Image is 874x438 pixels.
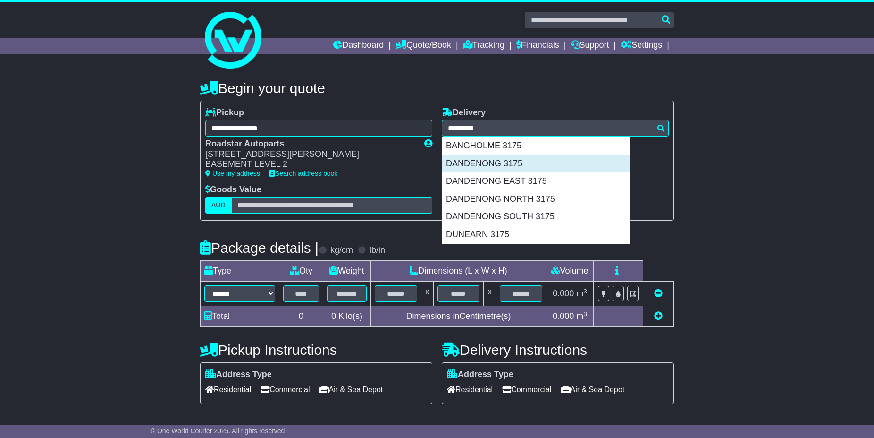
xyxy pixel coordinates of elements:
td: Dimensions in Centimetre(s) [370,306,546,327]
td: 0 [279,306,323,327]
div: DANDENONG 3175 [442,155,630,173]
span: Residential [447,382,493,397]
td: Volume [546,261,593,282]
td: x [484,282,496,306]
div: BANGHOLME 3175 [442,137,630,155]
span: 0 [331,311,336,321]
td: Total [201,306,279,327]
label: Pickup [205,108,244,118]
h4: Begin your quote [200,80,674,96]
label: Address Type [205,369,272,380]
td: Qty [279,261,323,282]
div: BASEMENT LEVEL 2 [205,159,415,170]
td: Weight [323,261,371,282]
label: lb/in [370,245,385,256]
div: DANDENONG SOUTH 3175 [442,208,630,226]
a: Support [571,38,609,54]
span: Commercial [261,382,310,397]
label: Delivery [442,108,486,118]
td: Dimensions (L x W x H) [370,261,546,282]
span: 0.000 [553,311,574,321]
a: Search address book [269,170,337,177]
a: Quote/Book [395,38,451,54]
td: x [421,282,433,306]
h4: Delivery Instructions [442,342,674,358]
td: Type [201,261,279,282]
span: © One World Courier 2025. All rights reserved. [151,427,287,435]
span: 0.000 [553,289,574,298]
span: Air & Sea Depot [319,382,383,397]
span: m [576,289,587,298]
a: Tracking [463,38,504,54]
a: Settings [621,38,662,54]
typeahead: Please provide city [442,120,669,137]
span: m [576,311,587,321]
sup: 3 [583,310,587,318]
label: AUD [205,197,232,214]
span: Air & Sea Depot [561,382,625,397]
a: Financials [516,38,559,54]
td: Kilo(s) [323,306,371,327]
label: kg/cm [330,245,353,256]
a: Dashboard [333,38,384,54]
div: [STREET_ADDRESS][PERSON_NAME] [205,149,415,160]
span: Commercial [502,382,551,397]
span: Residential [205,382,251,397]
label: Address Type [447,369,513,380]
div: Roadstar Autoparts [205,139,415,149]
div: DANDENONG EAST 3175 [442,172,630,190]
sup: 3 [583,288,587,295]
div: DANDENONG NORTH 3175 [442,190,630,208]
h4: Package details | [200,240,319,256]
a: Remove this item [654,289,663,298]
h4: Pickup Instructions [200,342,432,358]
a: Use my address [205,170,260,177]
a: Add new item [654,311,663,321]
div: DUNEARN 3175 [442,226,630,244]
label: Goods Value [205,185,261,195]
